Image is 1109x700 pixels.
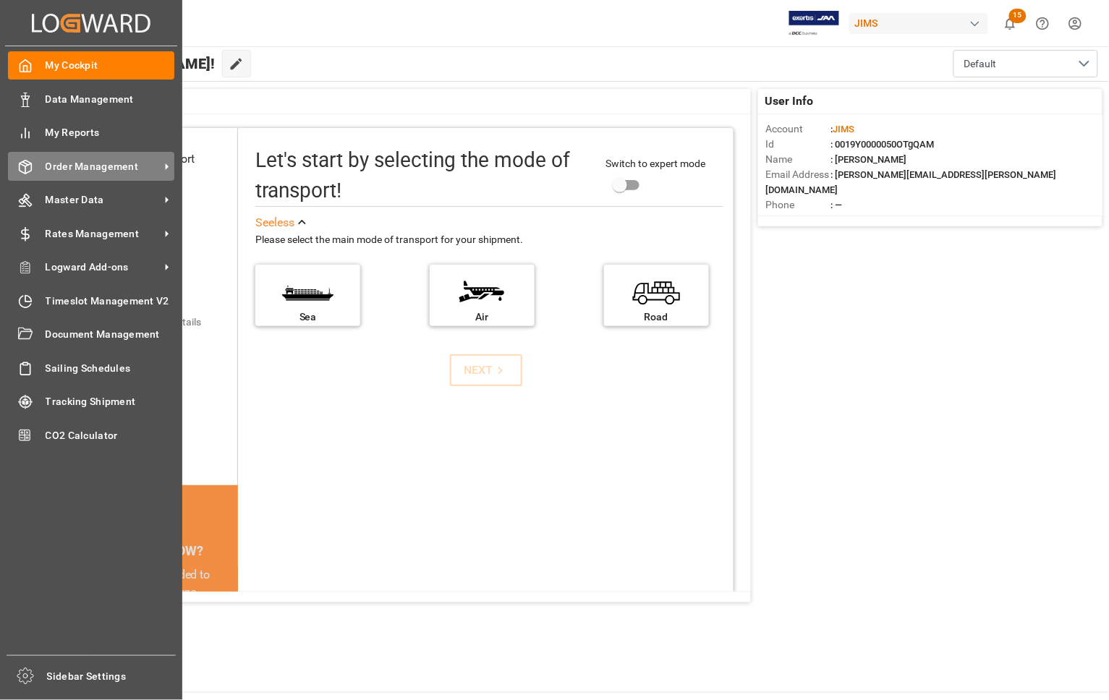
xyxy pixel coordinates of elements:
a: My Cockpit [8,51,174,80]
span: Name [765,152,830,167]
span: Document Management [46,327,175,342]
span: Account [765,121,830,137]
button: open menu [953,50,1098,77]
div: Road [611,310,702,325]
span: : — [830,200,842,210]
span: 15 [1009,9,1027,23]
a: Tracking Shipment [8,388,174,416]
span: Account Type [765,213,830,228]
span: Default [964,56,997,72]
div: Please select the main mode of transport for your shipment. [255,231,723,249]
span: Sidebar Settings [47,669,177,684]
div: See less [255,214,294,231]
span: Rates Management [46,226,160,242]
span: Hello [PERSON_NAME]! [59,50,215,77]
a: Data Management [8,85,174,113]
div: Let's start by selecting the mode of transport! [255,145,591,206]
span: : [830,124,854,135]
span: My Reports [46,125,175,140]
span: Switch to expert mode [606,158,706,169]
a: CO2 Calculator [8,421,174,449]
button: JIMS [849,9,994,37]
div: Air [437,310,527,325]
span: : Shipper [830,215,867,226]
span: : [PERSON_NAME][EMAIL_ADDRESS][PERSON_NAME][DOMAIN_NAME] [765,169,1056,195]
span: : 0019Y0000050OTgQAM [830,139,934,150]
span: Id [765,137,830,152]
button: show 15 new notifications [994,7,1027,40]
button: NEXT [450,354,522,386]
a: Document Management [8,320,174,349]
span: CO2 Calculator [46,428,175,443]
span: JIMS [833,124,854,135]
span: Logward Add-ons [46,260,160,275]
div: JIMS [849,13,988,34]
span: : [PERSON_NAME] [830,154,906,165]
div: NEXT [464,362,508,379]
span: Timeslot Management V2 [46,294,175,309]
button: Help Center [1027,7,1059,40]
span: Email Address [765,167,830,182]
span: User Info [765,93,814,110]
a: Sailing Schedules [8,354,174,382]
a: My Reports [8,119,174,147]
span: Tracking Shipment [46,394,175,409]
span: Phone [765,197,830,213]
div: Sea [263,310,353,325]
span: Order Management [46,159,160,174]
img: Exertis%20JAM%20-%20Email%20Logo.jpg_1722504956.jpg [789,11,839,36]
span: Sailing Schedules [46,361,175,376]
span: My Cockpit [46,58,175,73]
span: Data Management [46,92,175,107]
span: Master Data [46,192,160,208]
a: Timeslot Management V2 [8,286,174,315]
